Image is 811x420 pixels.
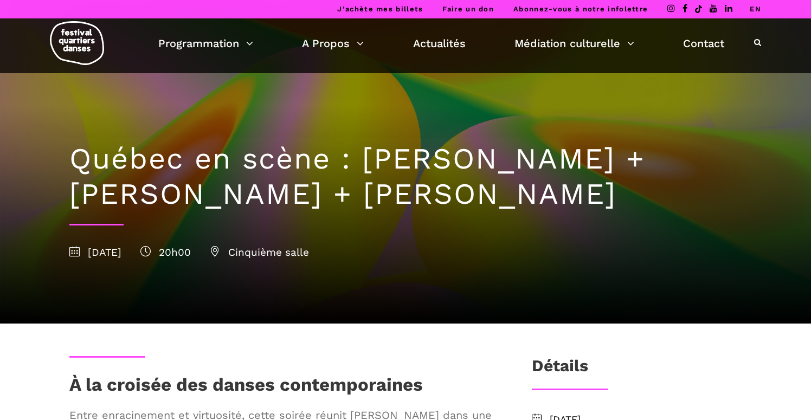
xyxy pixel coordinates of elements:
h3: Détails [532,356,588,383]
span: Cinquième salle [210,246,309,259]
h1: À la croisée des danses contemporaines [69,374,423,401]
a: Abonnez-vous à notre infolettre [513,5,648,13]
img: logo-fqd-med [50,21,104,65]
a: EN [750,5,761,13]
h1: Québec en scène : [PERSON_NAME] + [PERSON_NAME] + [PERSON_NAME] [69,141,742,212]
a: Programmation [158,34,253,53]
a: Médiation culturelle [514,34,634,53]
span: 20h00 [140,246,191,259]
a: Faire un don [442,5,494,13]
a: Actualités [413,34,466,53]
a: Contact [683,34,724,53]
a: A Propos [302,34,364,53]
a: J’achète mes billets [337,5,423,13]
span: [DATE] [69,246,121,259]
